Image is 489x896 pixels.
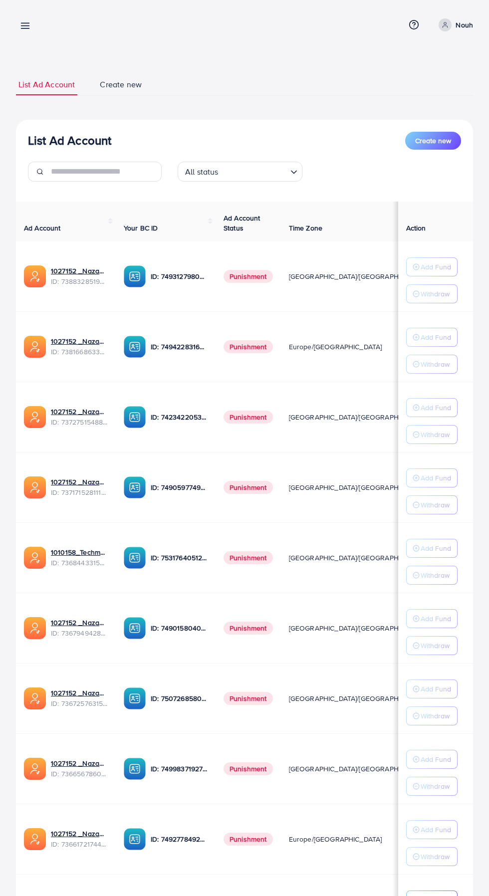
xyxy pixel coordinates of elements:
p: Withdraw [421,499,450,511]
p: Withdraw [421,288,450,300]
div: <span class='underline'>1010158_Techmanistan pk acc_1715599413927</span></br>7368443315504726017 [51,547,108,568]
button: Add Fund [406,468,458,487]
span: [GEOGRAPHIC_DATA]/[GEOGRAPHIC_DATA] [289,693,428,703]
img: ic-ads-acc.e4c84228.svg [24,336,46,358]
img: ic-ads-acc.e4c84228.svg [24,617,46,639]
span: Punishment [224,481,273,494]
p: Withdraw [421,569,450,581]
span: [GEOGRAPHIC_DATA]/[GEOGRAPHIC_DATA] [289,482,428,492]
img: ic-ba-acc.ded83a64.svg [124,828,146,850]
p: Withdraw [421,851,450,863]
a: Nouh [435,18,473,31]
div: <span class='underline'>1027152 _Nazaagency_016</span></br>7367257631523782657 [51,688,108,708]
span: ID: 7381668633665093648 [51,347,108,357]
span: Punishment [224,270,273,283]
span: All status [183,165,221,179]
p: Add Fund [421,331,451,343]
img: ic-ba-acc.ded83a64.svg [124,476,146,498]
span: Action [406,223,426,233]
p: Add Fund [421,683,451,695]
span: Punishment [224,340,273,353]
span: Create new [100,79,142,90]
p: ID: 7423422053648285697 [151,411,208,423]
p: Add Fund [421,542,451,554]
span: ID: 7366567860828749825 [51,769,108,779]
p: ID: 7490158040596217873 [151,622,208,634]
span: Punishment [224,833,273,846]
div: <span class='underline'>1027152 _Nazaagency_04</span></br>7371715281112170513 [51,477,108,497]
p: Nouh [456,19,473,31]
button: Withdraw [406,566,458,585]
span: ID: 7367257631523782657 [51,698,108,708]
span: Europe/[GEOGRAPHIC_DATA] [289,834,382,844]
p: Add Fund [421,613,451,625]
button: Withdraw [406,495,458,514]
span: [GEOGRAPHIC_DATA]/[GEOGRAPHIC_DATA] [289,764,428,774]
p: Withdraw [421,358,450,370]
img: ic-ads-acc.e4c84228.svg [24,547,46,569]
p: Add Fund [421,472,451,484]
span: List Ad Account [18,79,75,90]
p: ID: 7494228316518858759 [151,341,208,353]
p: Withdraw [421,429,450,441]
span: Europe/[GEOGRAPHIC_DATA] [289,342,382,352]
img: ic-ads-acc.e4c84228.svg [24,687,46,709]
button: Add Fund [406,328,458,347]
span: Your BC ID [124,223,158,233]
img: ic-ads-acc.e4c84228.svg [24,758,46,780]
a: 1027152 _Nazaagency_007 [51,407,108,417]
img: ic-ads-acc.e4c84228.svg [24,828,46,850]
span: Punishment [224,411,273,424]
p: ID: 7499837192777400321 [151,763,208,775]
img: ic-ba-acc.ded83a64.svg [124,758,146,780]
button: Add Fund [406,539,458,558]
p: ID: 7507268580682137618 [151,692,208,704]
button: Add Fund [406,679,458,698]
div: Search for option [178,162,302,182]
p: ID: 7493127980932333584 [151,270,208,282]
img: ic-ba-acc.ded83a64.svg [124,687,146,709]
a: 1027152 _Nazaagency_023 [51,336,108,346]
span: Time Zone [289,223,322,233]
button: Withdraw [406,636,458,655]
img: ic-ads-acc.e4c84228.svg [24,406,46,428]
p: Withdraw [421,710,450,722]
span: Punishment [224,762,273,775]
span: [GEOGRAPHIC_DATA]/[GEOGRAPHIC_DATA] [289,271,428,281]
button: Withdraw [406,706,458,725]
span: ID: 7371715281112170513 [51,487,108,497]
img: ic-ba-acc.ded83a64.svg [124,336,146,358]
button: Add Fund [406,750,458,769]
span: ID: 7372751548805726224 [51,417,108,427]
button: Withdraw [406,777,458,796]
a: 1027152 _Nazaagency_04 [51,477,108,487]
p: ID: 7492778492849930241 [151,833,208,845]
span: [GEOGRAPHIC_DATA]/[GEOGRAPHIC_DATA] [289,553,428,563]
img: ic-ba-acc.ded83a64.svg [124,265,146,287]
button: Add Fund [406,257,458,276]
h3: List Ad Account [28,133,111,148]
img: ic-ba-acc.ded83a64.svg [124,547,146,569]
a: 1027152 _Nazaagency_018 [51,829,108,839]
img: ic-ba-acc.ded83a64.svg [124,617,146,639]
span: ID: 7366172174454882305 [51,839,108,849]
div: <span class='underline'>1027152 _Nazaagency_0051</span></br>7366567860828749825 [51,758,108,779]
p: Add Fund [421,261,451,273]
span: Punishment [224,692,273,705]
img: ic-ba-acc.ded83a64.svg [124,406,146,428]
button: Create new [405,132,461,150]
button: Add Fund [406,609,458,628]
span: Ad Account Status [224,213,260,233]
p: Withdraw [421,780,450,792]
span: Punishment [224,622,273,635]
button: Withdraw [406,355,458,374]
div: <span class='underline'>1027152 _Nazaagency_003</span></br>7367949428067450896 [51,618,108,638]
span: [GEOGRAPHIC_DATA]/[GEOGRAPHIC_DATA] [289,412,428,422]
span: Punishment [224,551,273,564]
a: 1027152 _Nazaagency_016 [51,688,108,698]
img: ic-ads-acc.e4c84228.svg [24,476,46,498]
span: [GEOGRAPHIC_DATA]/[GEOGRAPHIC_DATA] [289,623,428,633]
a: 1027152 _Nazaagency_003 [51,618,108,628]
button: Withdraw [406,847,458,866]
input: Search for option [222,163,286,179]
